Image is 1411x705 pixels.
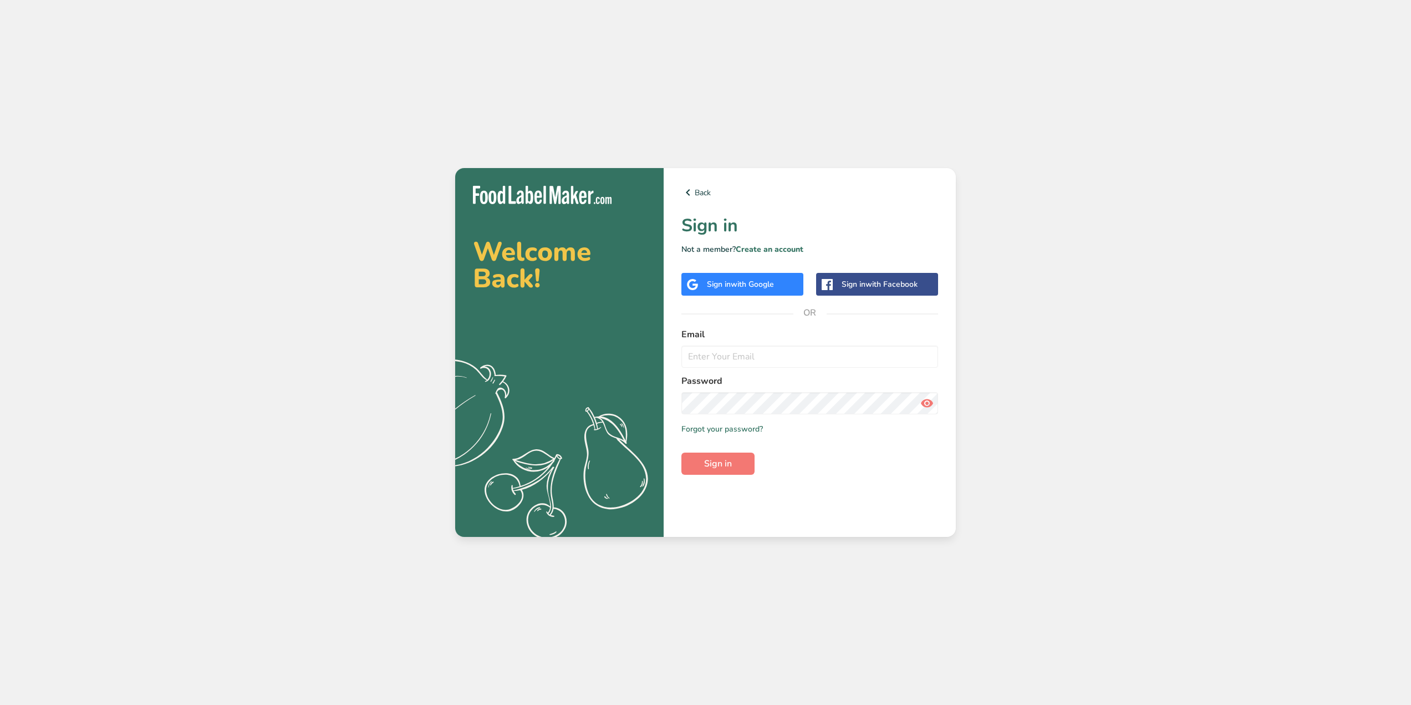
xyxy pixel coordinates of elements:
button: Sign in [681,453,755,475]
h1: Sign in [681,212,938,239]
input: Enter Your Email [681,346,938,368]
a: Back [681,186,938,199]
span: Sign in [704,457,732,470]
img: Food Label Maker [473,186,612,204]
div: Sign in [842,278,918,290]
label: Password [681,374,938,388]
a: Create an account [736,244,803,255]
div: Sign in [707,278,774,290]
label: Email [681,328,938,341]
span: with Google [731,279,774,290]
p: Not a member? [681,244,938,255]
span: OR [793,296,827,329]
a: Forgot your password? [681,423,763,435]
h2: Welcome Back! [473,239,646,292]
span: with Facebook [865,279,918,290]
